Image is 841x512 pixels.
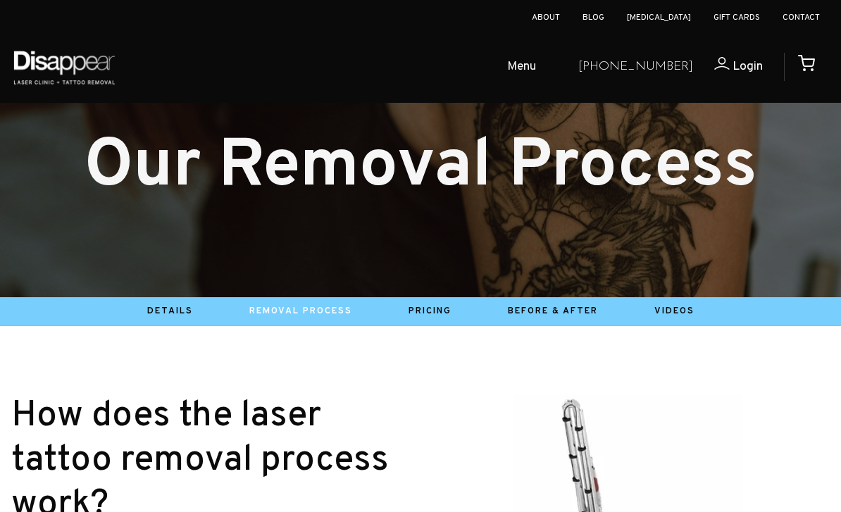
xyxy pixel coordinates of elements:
[693,57,763,77] a: Login
[654,306,694,317] a: Videos
[11,42,118,92] img: Disappear - Laser Clinic and Tattoo Removal Services in Sydney, Australia
[532,12,560,23] a: About
[409,306,451,317] a: Pricing
[783,12,820,23] a: Contact
[508,306,598,317] a: Before & After
[627,12,691,23] a: [MEDICAL_DATA]
[507,57,536,77] span: Menu
[128,45,567,90] ul: Open Mobile Menu
[147,306,193,317] a: Details
[11,135,830,201] h1: Our Removal Process
[583,12,604,23] a: Blog
[714,12,760,23] a: Gift Cards
[578,57,693,77] a: [PHONE_NUMBER]
[249,306,352,317] a: Removal Process
[458,45,567,90] a: Menu
[733,58,763,75] span: Login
